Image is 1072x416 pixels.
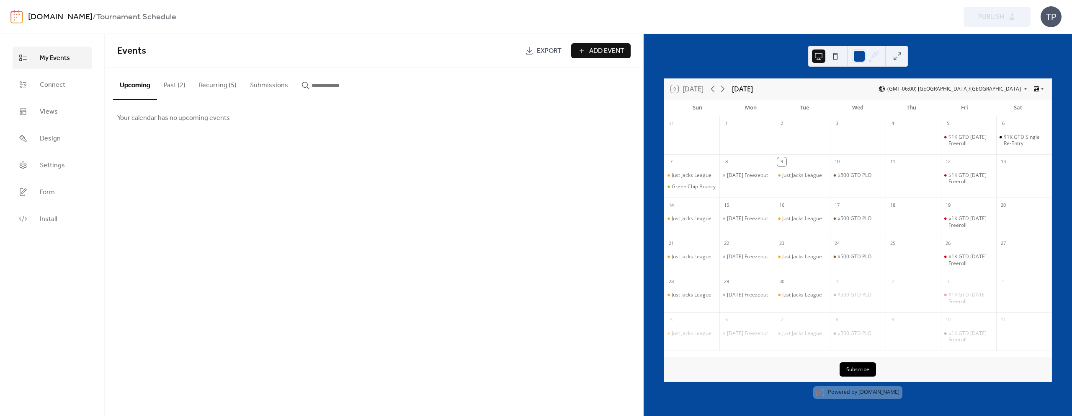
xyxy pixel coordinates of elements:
[157,68,192,99] button: Past (2)
[888,277,897,286] div: 2
[991,99,1045,116] div: Sat
[948,134,993,147] div: $1K GTD [DATE] Freeroll
[837,291,871,298] div: $500 GTD PLO
[727,291,768,298] div: [DATE] Freezeout
[832,200,842,210] div: 17
[719,291,775,298] div: Monday Freezeout
[837,172,871,179] div: $500 GTD PLO
[727,330,768,337] div: [DATE] Freezeout
[719,253,775,260] div: Monday Freezeout
[667,277,676,286] div: 28
[40,187,55,198] span: Form
[943,200,953,210] div: 19
[941,291,996,304] div: $1K GTD Friday Freeroll
[828,389,899,396] div: Powered by
[782,253,822,260] div: Just Jacks League
[113,68,157,100] button: Upcoming
[888,315,897,325] div: 9
[943,157,953,166] div: 12
[777,200,786,210] div: 16
[243,68,295,99] button: Submissions
[775,291,830,298] div: Just Jacks League
[830,215,885,222] div: $500 GTD PLO
[775,215,830,222] div: Just Jacks League
[941,215,996,228] div: $1K GTD Friday Freeroll
[672,172,711,179] div: Just Jacks League
[777,277,786,286] div: 30
[10,10,23,23] img: logo
[117,42,146,60] span: Events
[724,99,778,116] div: Mon
[775,330,830,337] div: Just Jacks League
[888,200,897,210] div: 18
[941,253,996,266] div: $1K GTD Friday Freeroll
[667,315,676,325] div: 5
[943,277,953,286] div: 3
[948,330,993,343] div: $1K GTD [DATE] Freeroll
[837,330,871,337] div: $500 GTD PLO
[13,127,92,150] a: Design
[722,119,731,128] div: 1
[999,200,1008,210] div: 20
[832,119,842,128] div: 3
[837,215,871,222] div: $500 GTD PLO
[858,389,899,396] a: [DOMAIN_NAME]
[830,172,885,179] div: $500 GTD PLO
[672,291,711,298] div: Just Jacks League
[1041,6,1062,27] div: TP
[13,154,92,177] a: Settings
[948,253,993,266] div: $1K GTD [DATE] Freeroll
[948,291,993,304] div: $1K GTD [DATE] Freeroll
[719,215,775,222] div: Monday Freezeout
[664,183,719,190] div: Green Chip Bounty
[13,181,92,203] a: Form
[777,315,786,325] div: 7
[13,100,92,123] a: Views
[667,157,676,166] div: 7
[830,291,885,298] div: $500 GTD PLO
[837,253,871,260] div: $500 GTD PLO
[782,330,822,337] div: Just Jacks League
[722,239,731,248] div: 22
[1004,134,1048,147] div: $1K GTD Single Re-Entry
[672,183,716,190] div: Green Chip Bounty
[832,277,842,286] div: 1
[667,119,676,128] div: 31
[887,86,1021,91] span: (GMT-06:00) [GEOGRAPHIC_DATA]/[GEOGRAPHIC_DATA]
[943,239,953,248] div: 26
[96,9,176,25] b: Tournament Schedule
[777,239,786,248] div: 23
[40,134,61,144] span: Design
[519,43,568,58] a: Export
[782,291,822,298] div: Just Jacks League
[831,99,885,116] div: Wed
[117,113,230,123] span: Your calendar has no upcoming events
[722,315,731,325] div: 6
[775,172,830,179] div: Just Jacks League
[941,172,996,185] div: $1K GTD Friday Freeroll
[672,215,711,222] div: Just Jacks League
[778,99,831,116] div: Tue
[40,107,58,117] span: Views
[13,208,92,230] a: Install
[732,84,753,94] div: [DATE]
[999,239,1008,248] div: 27
[722,200,731,210] div: 15
[999,119,1008,128] div: 6
[943,315,953,325] div: 10
[671,99,724,116] div: Sun
[13,47,92,69] a: My Events
[28,9,93,25] a: [DOMAIN_NAME]
[93,9,96,25] b: /
[888,239,897,248] div: 25
[948,215,993,228] div: $1K GTD [DATE] Freeroll
[840,362,876,377] button: Subscribe
[40,53,70,63] span: My Events
[667,200,676,210] div: 14
[192,68,243,99] button: Recurring (5)
[941,134,996,147] div: $1K GTD Friday Freeroll
[40,80,65,90] span: Connect
[782,172,822,179] div: Just Jacks League
[727,215,768,222] div: [DATE] Freezeout
[40,214,57,224] span: Install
